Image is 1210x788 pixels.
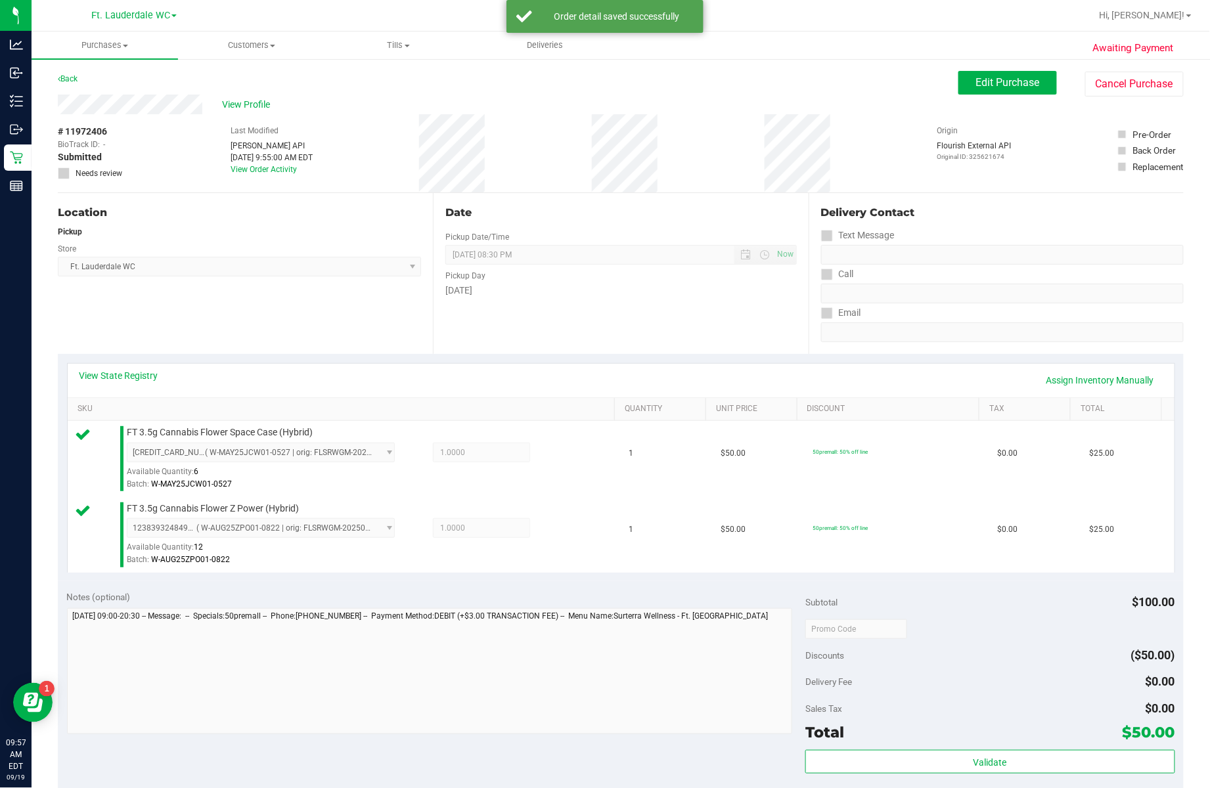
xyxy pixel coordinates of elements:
input: Promo Code [805,619,907,639]
button: Cancel Purchase [1085,72,1184,97]
a: Tills [325,32,472,59]
a: Deliveries [472,32,618,59]
span: 12 [194,542,203,552]
label: Call [821,265,854,284]
span: $0.00 [998,523,1018,536]
div: Pre-Order [1132,128,1171,141]
div: Location [58,205,421,221]
span: Awaiting Payment [1093,41,1174,56]
span: Hi, [PERSON_NAME]! [1100,10,1185,20]
span: Needs review [76,167,122,179]
a: Back [58,74,78,83]
div: Replacement [1132,160,1183,173]
div: Date [445,205,796,221]
label: Text Message [821,226,895,245]
iframe: Resource center [13,683,53,722]
span: FT 3.5g Cannabis Flower Space Case (Hybrid) [127,426,313,439]
span: Batch: [127,555,149,564]
div: Flourish External API [937,140,1011,162]
div: Delivery Contact [821,205,1184,221]
a: Unit Price [716,404,792,414]
span: Discounts [805,644,844,667]
a: Customers [178,32,325,59]
span: Sales Tax [805,703,842,714]
span: 50premall: 50% off line [813,525,868,531]
p: 09:57 AM EDT [6,737,26,772]
a: Tax [989,404,1065,414]
span: # 11972406 [58,125,107,139]
span: Ft. Lauderdale WC [91,10,170,21]
span: 6 [194,467,198,476]
a: View Order Activity [231,165,297,174]
inline-svg: Retail [10,151,23,164]
a: View State Registry [79,369,158,382]
label: Email [821,303,861,322]
span: $100.00 [1132,595,1175,609]
label: Store [58,243,76,255]
div: [DATE] 9:55:00 AM EDT [231,152,313,164]
span: 1 [629,523,633,536]
div: [DATE] [445,284,796,297]
input: Format: (999) 999-9999 [821,284,1184,303]
span: W-AUG25ZPO01-0822 [151,555,230,564]
p: 09/19 [6,772,26,782]
span: Total [805,723,844,741]
span: $50.00 [721,523,746,536]
span: Validate [974,757,1007,768]
span: View Profile [222,98,275,112]
div: Available Quantity: [127,462,409,488]
iframe: Resource center unread badge [39,681,55,697]
label: Pickup Day [445,270,485,282]
a: Assign Inventory Manually [1038,369,1163,391]
label: Pickup Date/Time [445,231,509,243]
span: $0.00 [998,447,1018,460]
span: FT 3.5g Cannabis Flower Z Power (Hybrid) [127,502,299,515]
a: Purchases [32,32,178,59]
inline-svg: Inbound [10,66,23,79]
a: SKU [78,404,610,414]
span: $50.00 [1123,723,1175,741]
div: Back Order [1132,144,1176,157]
div: [PERSON_NAME] API [231,140,313,152]
button: Validate [805,750,1175,774]
span: - [103,139,105,150]
span: Edit Purchase [976,76,1040,89]
span: Notes (optional) [67,592,131,602]
inline-svg: Outbound [10,123,23,136]
span: $50.00 [721,447,746,460]
a: Total [1081,404,1156,414]
div: Order detail saved successfully [539,10,694,23]
span: Deliveries [509,39,581,51]
span: 50premall: 50% off line [813,449,868,455]
strong: Pickup [58,227,82,236]
span: Purchases [32,39,178,51]
input: Format: (999) 999-9999 [821,245,1184,265]
a: Quantity [625,404,700,414]
span: $25.00 [1090,447,1115,460]
inline-svg: Analytics [10,38,23,51]
button: Edit Purchase [958,71,1057,95]
span: $0.00 [1146,701,1175,715]
div: Available Quantity: [127,538,409,563]
span: Batch: [127,479,149,489]
span: $25.00 [1090,523,1115,536]
span: $0.00 [1146,674,1175,688]
label: Origin [937,125,958,137]
span: BioTrack ID: [58,139,100,150]
span: Delivery Fee [805,676,852,687]
span: Subtotal [805,597,838,607]
a: Discount [807,404,974,414]
span: W-MAY25JCW01-0527 [151,479,232,489]
label: Last Modified [231,125,279,137]
span: Customers [179,39,324,51]
p: Original ID: 325621674 [937,152,1011,162]
span: 1 [629,447,633,460]
inline-svg: Inventory [10,95,23,108]
span: Tills [326,39,471,51]
span: Submitted [58,150,102,164]
inline-svg: Reports [10,179,23,192]
span: ($50.00) [1131,648,1175,662]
